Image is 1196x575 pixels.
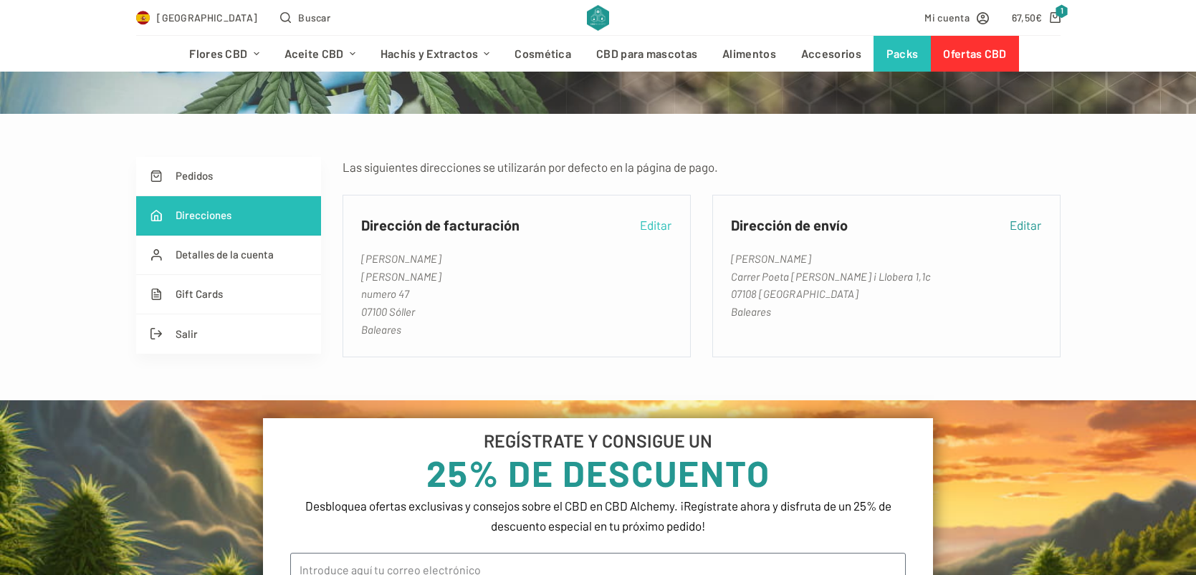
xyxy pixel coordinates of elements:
[361,250,671,339] address: [PERSON_NAME] [PERSON_NAME] numero 47 07100 Sóller Baleares
[136,275,321,314] a: Gift Cards
[710,36,789,72] a: Alimentos
[584,36,710,72] a: CBD para mascotas
[1056,4,1068,18] span: 1
[731,250,1041,321] address: [PERSON_NAME] Carrer Poeta [PERSON_NAME] i Llobera 1,1c 07108 [GEOGRAPHIC_DATA] Baleares
[731,214,848,236] h3: Dirección de envío
[136,11,150,25] img: ES Flag
[136,314,321,354] a: Salir
[640,215,671,235] a: Editar
[587,5,609,31] img: CBD Alchemy
[343,157,1061,177] p: Las siguientes direcciones se utilizarán por defecto en la página de pago.
[136,236,321,275] a: Detalles de la cuenta
[290,496,906,536] p: Desbloquea ofertas exclusivas y consejos sobre el CBD en CBD Alchemy. ¡Regístrate ahora y disfrut...
[136,9,258,26] a: Select Country
[298,9,330,26] span: Buscar
[502,36,584,72] a: Cosmética
[924,9,970,26] span: Mi cuenta
[1010,215,1041,235] a: Editar
[788,36,874,72] a: Accesorios
[290,432,906,450] h6: REGÍSTRATE Y CONSIGUE UN
[931,36,1019,72] a: Ofertas CBD
[1012,9,1061,26] a: Carro de compra
[924,9,989,26] a: Mi cuenta
[177,36,272,72] a: Flores CBD
[290,455,906,491] h3: 25% DE DESCUENTO
[136,157,321,196] a: Pedidos
[272,36,368,72] a: Aceite CBD
[368,36,502,72] a: Hachís y Extractos
[136,196,321,236] a: Direcciones
[1035,11,1042,24] span: €
[280,9,330,26] button: Abrir formulario de búsqueda
[177,36,1019,72] nav: Menú de cabecera
[361,214,520,236] h3: Dirección de facturación
[1012,11,1043,24] bdi: 67,50
[157,9,257,26] span: [GEOGRAPHIC_DATA]
[874,36,931,72] a: Packs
